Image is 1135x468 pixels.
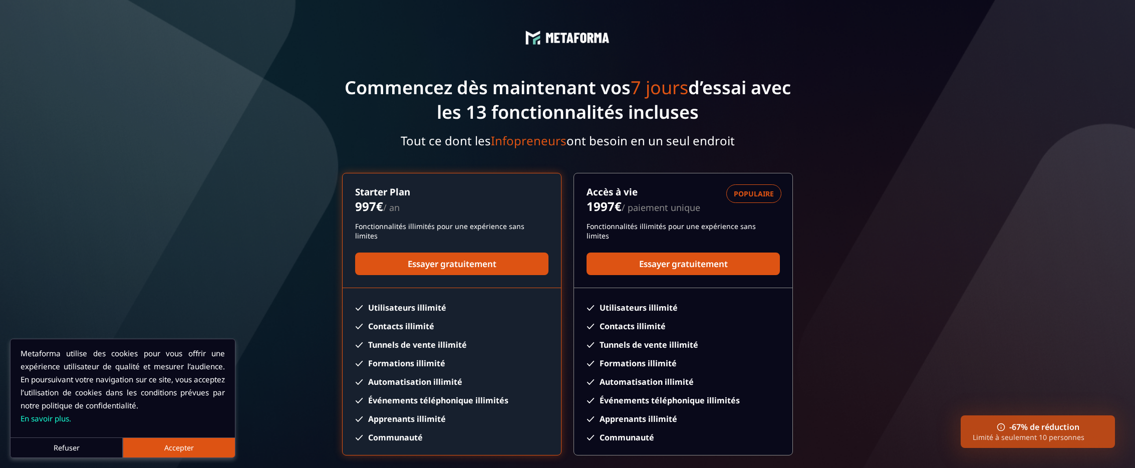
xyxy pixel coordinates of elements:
[355,379,363,385] img: checked
[973,421,1103,432] h3: -67% de réduction
[587,321,780,332] li: Contacts illimité
[355,302,548,313] li: Utilisateurs illimité
[997,423,1005,431] img: ifno
[355,321,548,332] li: Contacts illimité
[587,198,622,214] money: 1997
[355,398,363,403] img: checked
[355,253,548,275] a: Essayer gratuitement
[355,221,548,241] p: Fonctionnalités illimités pour une expérience sans limites
[726,184,781,203] div: POPULAIRE
[973,432,1103,442] p: Limité à seulement 10 personnes
[342,75,793,124] h1: Commencez dès maintenant vos d’essai avec les 13 fonctionnalités incluses
[21,413,71,423] a: En savoir plus.
[11,437,123,457] button: Refuser
[355,358,548,369] li: Formations illimité
[615,198,622,214] currency: €
[587,435,595,440] img: checked
[545,33,610,43] img: logo
[587,221,780,241] p: Fonctionnalités illimités pour une expérience sans limites
[491,132,566,149] span: Infopreneurs
[355,376,548,387] li: Automatisation illimité
[21,347,225,425] p: Metaforma utilise des cookies pour vous offrir une expérience utilisateur de qualité et mesurer l...
[355,432,548,443] li: Communauté
[587,379,595,385] img: checked
[587,358,780,369] li: Formations illimité
[587,395,780,406] li: Événements téléphonique illimités
[355,185,548,198] h3: Starter Plan
[376,198,383,214] currency: €
[355,339,548,350] li: Tunnels de vente illimité
[383,201,400,213] span: / an
[355,395,548,406] li: Événements téléphonique illimités
[355,342,363,348] img: checked
[587,432,780,443] li: Communauté
[355,324,363,329] img: checked
[622,201,700,213] span: / paiement unique
[587,413,780,424] li: Apprenants illimité
[587,416,595,422] img: checked
[123,437,235,457] button: Accepter
[587,339,780,350] li: Tunnels de vente illimité
[587,342,595,348] img: checked
[587,185,780,198] h3: Accès à vie
[342,132,793,149] p: Tout ce dont les ont besoin en un seul endroit
[587,305,595,311] img: checked
[355,305,363,311] img: checked
[355,416,363,422] img: checked
[355,198,383,214] money: 997
[587,398,595,403] img: checked
[355,435,363,440] img: checked
[525,30,540,45] img: logo
[587,324,595,329] img: checked
[587,361,595,366] img: checked
[587,376,780,387] li: Automatisation illimité
[587,302,780,313] li: Utilisateurs illimité
[587,253,780,275] a: Essayer gratuitement
[631,75,688,100] span: 7 jours
[355,413,548,424] li: Apprenants illimité
[355,361,363,366] img: checked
